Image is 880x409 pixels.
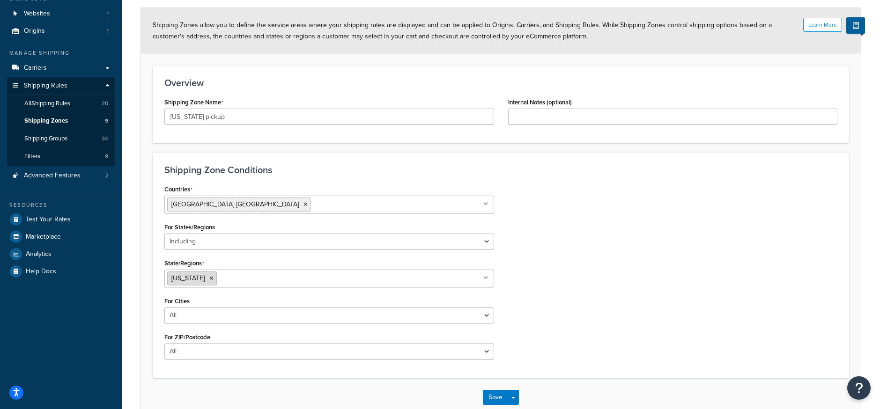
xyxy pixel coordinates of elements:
label: State/Regions [164,260,204,267]
a: Shipping Rules [7,77,115,95]
a: Analytics [7,246,115,263]
button: Open Resource Center [847,376,871,400]
button: Save [483,390,508,405]
span: Filters [24,153,40,161]
span: Websites [24,10,50,18]
span: 34 [102,135,108,143]
li: Advanced Features [7,167,115,184]
a: Carriers [7,59,115,77]
span: 1 [107,10,109,18]
label: Countries [164,186,192,193]
li: Shipping Rules [7,77,115,166]
li: Origins [7,22,115,40]
span: 1 [107,27,109,35]
a: Advanced Features2 [7,167,115,184]
a: Origins1 [7,22,115,40]
li: Shipping Zones [7,112,115,130]
li: Shipping Groups [7,130,115,147]
span: All Shipping Rules [24,100,70,108]
span: 9 [105,117,108,125]
button: Show Help Docs [846,17,865,34]
div: Resources [7,201,115,209]
a: Test Your Rates [7,211,115,228]
span: Help Docs [26,268,56,276]
span: Shipping Rules [24,82,67,90]
label: Shipping Zone Name [164,99,223,106]
span: Carriers [24,64,47,72]
span: Origins [24,27,45,35]
span: 20 [102,100,108,108]
label: For States/Regions [164,224,215,231]
li: Websites [7,5,115,22]
a: Websites1 [7,5,115,22]
span: [US_STATE] [171,273,205,283]
a: Shipping Zones9 [7,112,115,130]
h3: Shipping Zone Conditions [164,165,837,175]
a: Help Docs [7,263,115,280]
a: Filters9 [7,148,115,165]
span: Analytics [26,250,52,258]
span: Shipping Zones allow you to define the service areas where your shipping rates are displayed and ... [153,20,772,41]
label: For ZIP/Postcode [164,334,210,341]
button: Learn More [803,18,842,32]
span: Shipping Groups [24,135,67,143]
span: Marketplace [26,233,61,241]
span: Shipping Zones [24,117,68,125]
label: For Cities [164,298,190,305]
span: Test Your Rates [26,216,71,224]
div: Manage Shipping [7,49,115,57]
label: Internal Notes (optional) [508,99,572,106]
span: Advanced Features [24,172,81,180]
span: 9 [105,153,108,161]
span: 2 [105,172,109,180]
li: Filters [7,148,115,165]
a: Shipping Groups34 [7,130,115,147]
span: [GEOGRAPHIC_DATA] [GEOGRAPHIC_DATA] [171,199,299,209]
a: Marketplace [7,228,115,245]
h3: Overview [164,78,837,88]
a: AllShipping Rules20 [7,95,115,112]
